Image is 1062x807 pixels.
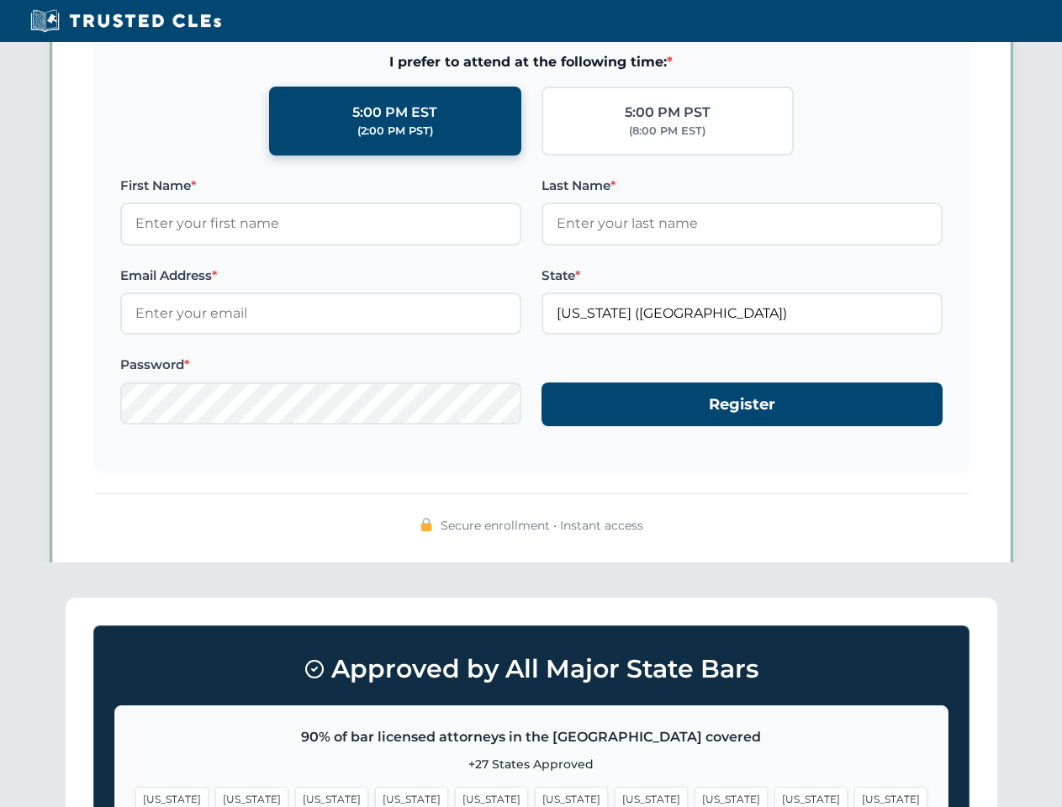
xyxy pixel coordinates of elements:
[25,8,226,34] img: Trusted CLEs
[120,266,521,286] label: Email Address
[542,203,943,245] input: Enter your last name
[357,123,433,140] div: (2:00 PM PST)
[120,176,521,196] label: First Name
[120,51,943,73] span: I prefer to attend at the following time:
[542,293,943,335] input: California (CA)
[420,518,433,531] img: 🔒
[625,102,711,124] div: 5:00 PM PST
[542,266,943,286] label: State
[135,726,927,748] p: 90% of bar licensed attorneys in the [GEOGRAPHIC_DATA] covered
[441,516,643,535] span: Secure enrollment • Instant access
[352,102,437,124] div: 5:00 PM EST
[120,355,521,375] label: Password
[542,176,943,196] label: Last Name
[629,123,705,140] div: (8:00 PM EST)
[120,203,521,245] input: Enter your first name
[135,755,927,773] p: +27 States Approved
[120,293,521,335] input: Enter your email
[114,646,948,692] h3: Approved by All Major State Bars
[542,382,943,427] button: Register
